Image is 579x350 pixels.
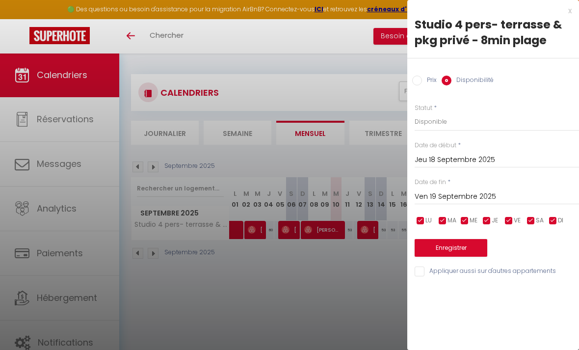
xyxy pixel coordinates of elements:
[415,104,432,113] label: Statut
[415,239,487,257] button: Enregistrer
[451,76,494,86] label: Disponibilité
[492,216,498,225] span: JE
[558,216,563,225] span: DI
[447,216,456,225] span: MA
[415,178,446,187] label: Date de fin
[514,216,521,225] span: VE
[425,216,432,225] span: LU
[8,4,37,33] button: Ouvrir le widget de chat LiveChat
[470,216,477,225] span: ME
[422,76,437,86] label: Prix
[536,216,544,225] span: SA
[415,17,572,48] div: Studio 4 pers- terrasse & pkg privé - 8min plage
[407,5,572,17] div: x
[415,141,456,150] label: Date de début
